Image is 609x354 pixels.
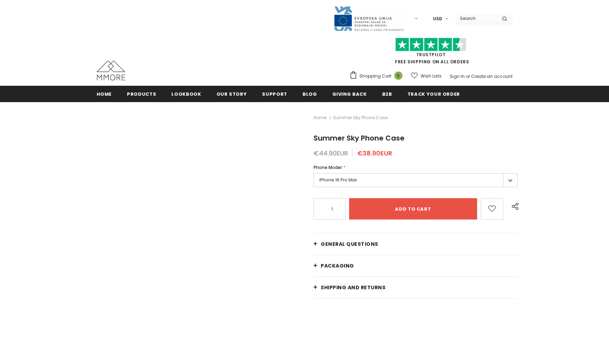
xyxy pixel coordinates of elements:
span: PACKAGING [321,262,354,269]
a: Lookbook [171,86,201,102]
span: Giving back [332,91,367,97]
a: PACKAGING [314,255,518,276]
input: Search Site [456,13,497,23]
span: Products [127,91,156,97]
a: Products [127,86,156,102]
label: iPhone 16 Pro Max [314,173,518,187]
span: Home [97,91,112,97]
span: Shipping and returns [321,284,385,291]
a: B2B [382,86,392,102]
a: Wish Lists [411,70,442,82]
span: Phone Model [314,164,342,170]
span: support [262,91,287,97]
a: General Questions [314,233,518,255]
img: Javni Razpis [333,6,405,32]
span: Blog [303,91,317,97]
input: Add to cart [349,198,477,220]
a: Trustpilot [416,52,446,58]
span: General Questions [321,241,378,248]
span: Track your order [407,91,460,97]
a: Home [314,113,326,122]
a: Track your order [407,86,460,102]
a: Blog [303,86,317,102]
a: support [262,86,287,102]
span: FREE SHIPPING ON ALL ORDERS [349,41,513,65]
span: €44.90EUR [314,149,348,158]
span: Summer Sky Phone Case [333,113,388,122]
a: Shipping and returns [314,277,518,298]
a: Shopping Cart 0 [349,71,406,81]
a: Create an account [471,73,513,79]
span: USD [433,15,442,22]
a: Javni Razpis [333,15,405,21]
span: Shopping Cart [359,73,391,80]
span: Our Story [217,91,247,97]
a: Sign In [450,73,465,79]
a: Home [97,86,112,102]
span: Summer Sky Phone Case [314,133,405,143]
img: Trust Pilot Stars [395,38,466,52]
span: or [466,73,470,79]
a: Giving back [332,86,367,102]
a: Our Story [217,86,247,102]
span: Wish Lists [421,73,442,80]
span: Lookbook [171,91,201,97]
span: 0 [394,72,402,80]
img: MMORE Cases [97,60,125,80]
span: B2B [382,91,392,97]
span: €38.90EUR [357,149,392,158]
